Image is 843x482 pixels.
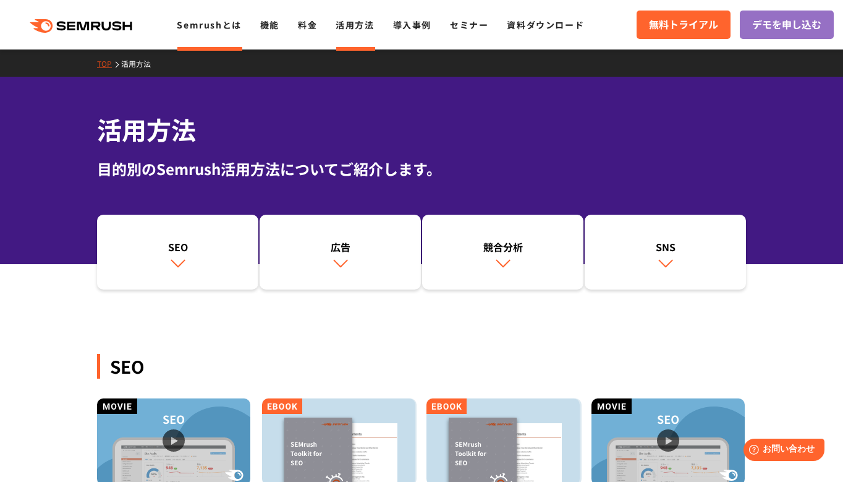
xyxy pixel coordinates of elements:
[733,434,829,468] iframe: Help widget launcher
[507,19,584,31] a: 資料ダウンロード
[740,11,834,39] a: デモを申し込む
[97,111,746,148] h1: 活用方法
[97,354,746,379] div: SEO
[298,19,317,31] a: 料金
[591,239,740,254] div: SNS
[752,17,821,33] span: デモを申し込む
[266,239,415,254] div: 広告
[637,11,731,39] a: 無料トライアル
[450,19,488,31] a: セミナー
[103,239,252,254] div: SEO
[97,158,746,180] div: 目的別のSemrush活用方法についてご紹介します。
[97,58,121,69] a: TOP
[121,58,160,69] a: 活用方法
[585,215,746,290] a: SNS
[260,19,279,31] a: 機能
[97,215,258,290] a: SEO
[428,239,577,254] div: 競合分析
[422,215,583,290] a: 競合分析
[260,215,421,290] a: 広告
[393,19,431,31] a: 導入事例
[177,19,241,31] a: Semrushとは
[336,19,374,31] a: 活用方法
[649,17,718,33] span: 無料トライアル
